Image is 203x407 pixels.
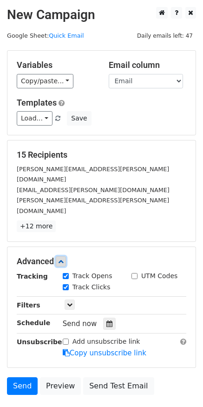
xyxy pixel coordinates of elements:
[7,32,84,39] small: Google Sheet:
[17,187,170,193] small: [EMAIL_ADDRESS][PERSON_NAME][DOMAIN_NAME]
[17,150,186,160] h5: 15 Recipients
[49,32,84,39] a: Quick Email
[40,377,81,395] a: Preview
[83,377,154,395] a: Send Test Email
[63,349,146,357] a: Copy unsubscribe link
[63,320,97,328] span: Send now
[72,337,140,347] label: Add unsubscribe link
[17,111,52,126] a: Load...
[17,220,56,232] a: +12 more
[17,166,169,183] small: [PERSON_NAME][EMAIL_ADDRESS][PERSON_NAME][DOMAIN_NAME]
[17,301,40,309] strong: Filters
[17,319,50,327] strong: Schedule
[109,60,187,70] h5: Email column
[17,60,95,70] h5: Variables
[17,338,62,346] strong: Unsubscribe
[134,31,196,41] span: Daily emails left: 47
[17,74,73,88] a: Copy/paste...
[141,271,177,281] label: UTM Codes
[67,111,91,126] button: Save
[17,98,57,107] a: Templates
[17,197,169,214] small: [PERSON_NAME][EMAIL_ADDRESS][PERSON_NAME][DOMAIN_NAME]
[17,273,48,280] strong: Tracking
[72,271,112,281] label: Track Opens
[157,362,203,407] iframe: Chat Widget
[72,282,111,292] label: Track Clicks
[7,377,38,395] a: Send
[134,32,196,39] a: Daily emails left: 47
[7,7,196,23] h2: New Campaign
[17,256,186,267] h5: Advanced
